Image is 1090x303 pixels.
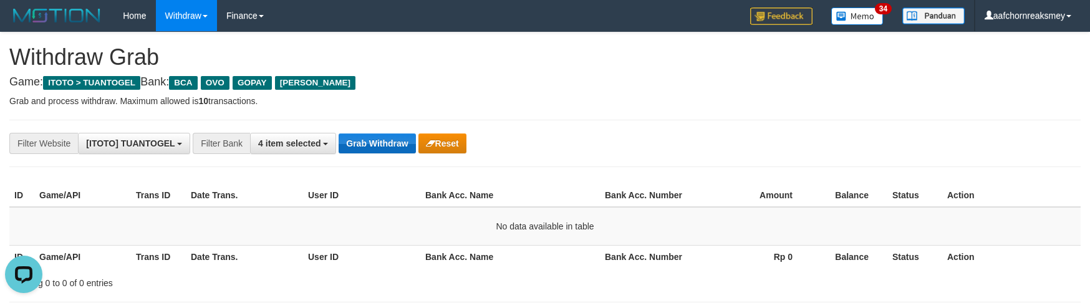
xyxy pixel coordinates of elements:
[9,45,1081,70] h1: Withdraw Grab
[250,133,336,154] button: 4 item selected
[9,133,78,154] div: Filter Website
[9,245,34,268] th: ID
[600,245,697,268] th: Bank Acc. Number
[233,76,272,90] span: GOPAY
[875,3,892,14] span: 34
[186,184,303,207] th: Date Trans.
[600,184,697,207] th: Bank Acc. Number
[193,133,250,154] div: Filter Bank
[9,6,104,25] img: MOTION_logo.png
[201,76,229,90] span: OVO
[750,7,813,25] img: Feedback.jpg
[902,7,965,24] img: panduan.png
[9,95,1081,107] p: Grab and process withdraw. Maximum allowed is transactions.
[303,184,420,207] th: User ID
[131,184,186,207] th: Trans ID
[169,76,197,90] span: BCA
[186,245,303,268] th: Date Trans.
[275,76,355,90] span: [PERSON_NAME]
[697,184,811,207] th: Amount
[9,184,34,207] th: ID
[258,138,321,148] span: 4 item selected
[34,184,131,207] th: Game/API
[303,245,420,268] th: User ID
[811,245,887,268] th: Balance
[942,184,1081,207] th: Action
[887,245,942,268] th: Status
[34,245,131,268] th: Game/API
[198,96,208,106] strong: 10
[887,184,942,207] th: Status
[420,245,600,268] th: Bank Acc. Name
[131,245,186,268] th: Trans ID
[942,245,1081,268] th: Action
[43,76,140,90] span: ITOTO > TUANTOGEL
[418,133,466,153] button: Reset
[420,184,600,207] th: Bank Acc. Name
[811,184,887,207] th: Balance
[5,5,42,42] button: Open LiveChat chat widget
[9,76,1081,89] h4: Game: Bank:
[9,272,445,289] div: Showing 0 to 0 of 0 entries
[9,207,1081,246] td: No data available in table
[78,133,190,154] button: [ITOTO] TUANTOGEL
[697,245,811,268] th: Rp 0
[831,7,884,25] img: Button%20Memo.svg
[339,133,415,153] button: Grab Withdraw
[86,138,175,148] span: [ITOTO] TUANTOGEL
